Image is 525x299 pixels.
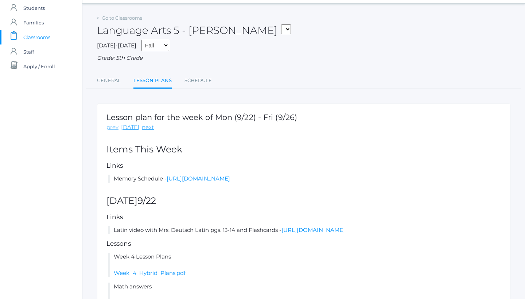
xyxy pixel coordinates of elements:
li: Memory Schedule - [108,175,501,183]
span: Apply / Enroll [23,59,55,74]
a: Lesson Plans [133,73,172,89]
li: Latin video with Mrs. Deutsch Latin pgs. 13-14 and Flashcards - [108,226,501,234]
h5: Links [106,214,501,221]
span: 9/22 [137,195,156,206]
a: Schedule [184,73,212,88]
a: next [142,123,154,132]
h2: Items This Week [106,144,501,155]
a: Go to Classrooms [102,15,142,21]
div: Grade: 5th Grade [97,54,510,62]
h5: Lessons [106,240,501,247]
span: Students [23,1,45,15]
span: Families [23,15,44,30]
h5: Links [106,162,501,169]
h2: Language Arts 5 - [PERSON_NAME] [97,25,291,36]
a: [URL][DOMAIN_NAME] [167,175,230,182]
span: Classrooms [23,30,50,44]
a: [DATE] [121,123,139,132]
a: General [97,73,121,88]
h1: Lesson plan for the week of Mon (9/22) - Fri (9/26) [106,113,297,121]
a: prev [106,123,118,132]
h2: [DATE] [106,196,501,206]
li: Week 4 Lesson Plans [108,253,501,277]
span: [DATE]-[DATE] [97,42,136,49]
span: Staff [23,44,34,59]
a: [URL][DOMAIN_NAME] [281,226,345,233]
a: Week_4_Hybrid_Plans.pdf [114,269,186,276]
